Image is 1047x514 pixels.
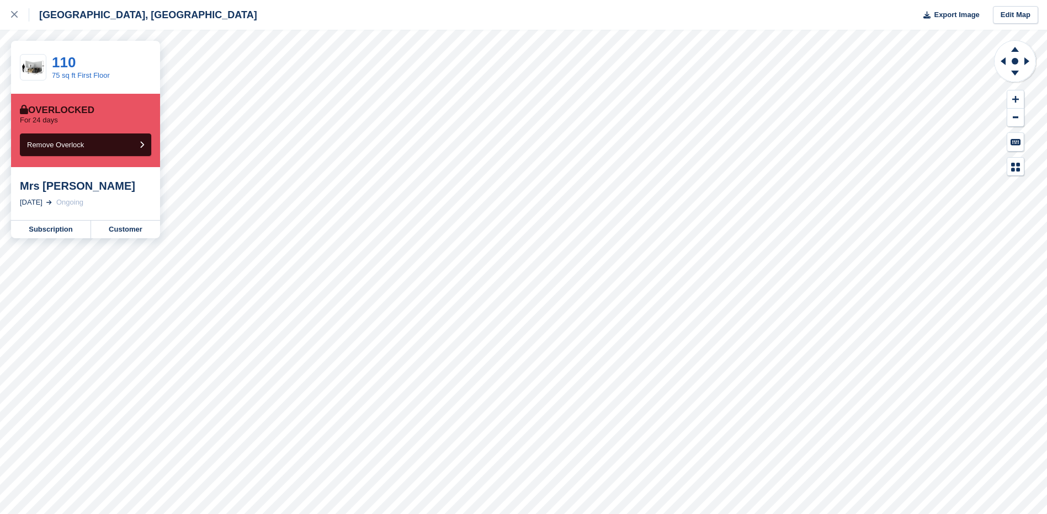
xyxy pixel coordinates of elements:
div: Overlocked [20,105,94,116]
button: Export Image [917,6,980,24]
button: Zoom In [1007,90,1024,109]
a: 110 [52,54,76,71]
div: Ongoing [56,197,83,208]
button: Remove Overlock [20,133,151,156]
a: 75 sq ft First Floor [52,71,110,79]
p: For 24 days [20,116,58,125]
a: Edit Map [993,6,1038,24]
a: Subscription [11,221,91,238]
div: [DATE] [20,197,42,208]
div: [GEOGRAPHIC_DATA], [GEOGRAPHIC_DATA] [29,8,257,22]
div: Mrs [PERSON_NAME] [20,179,151,192]
img: 75-sqft-unit%20(8).jpg [20,58,46,77]
a: Customer [91,221,160,238]
span: Export Image [934,9,979,20]
button: Zoom Out [1007,109,1024,127]
button: Keyboard Shortcuts [1007,133,1024,151]
span: Remove Overlock [27,141,84,149]
img: arrow-right-light-icn-cde0832a797a2874e46488d9cf13f60e5c3a73dbe684e267c42b8395dfbc2abf.svg [46,200,52,205]
button: Map Legend [1007,158,1024,176]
